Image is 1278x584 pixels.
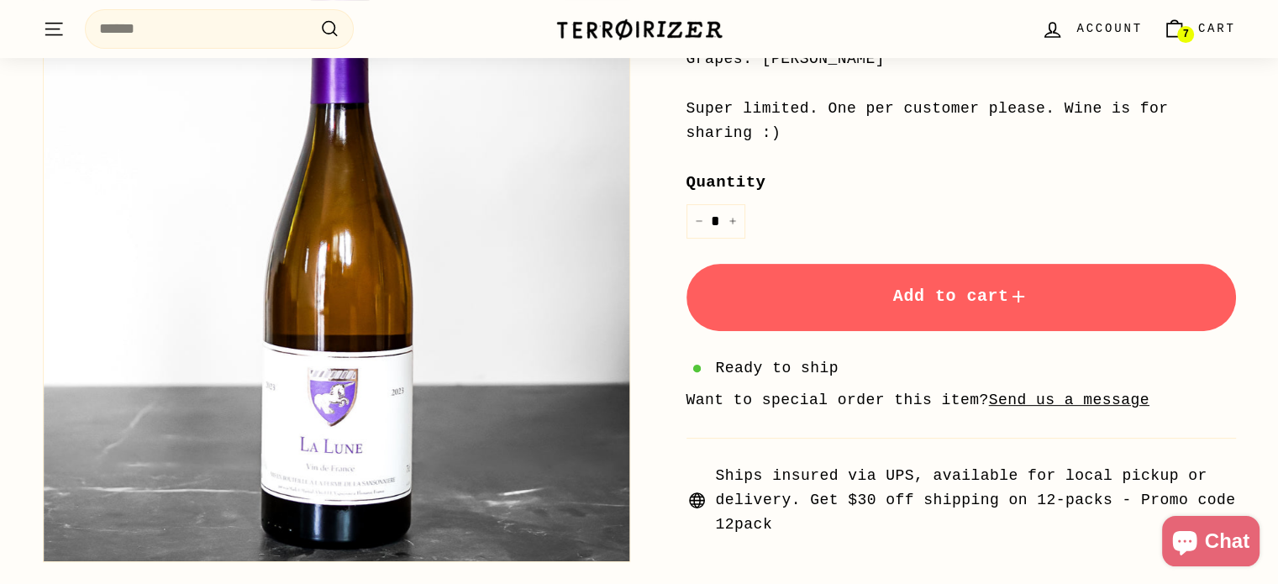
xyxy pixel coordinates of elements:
[686,47,1236,71] div: Grapes: [PERSON_NAME]
[686,170,1236,195] label: Quantity
[1153,4,1246,54] a: Cart
[1076,19,1142,38] span: Account
[1182,29,1188,40] span: 7
[1157,516,1265,571] inbox-online-store-chat: Shopify online store chat
[720,204,745,239] button: Increase item quantity by one
[716,356,839,381] span: Ready to ship
[686,388,1236,413] li: Want to special order this item?
[716,464,1236,536] span: Ships insured via UPS, available for local pickup or delivery. Get $30 off shipping on 12-packs -...
[686,264,1236,331] button: Add to cart
[1031,4,1152,54] a: Account
[989,392,1149,408] a: Send us a message
[893,287,1029,306] span: Add to cart
[686,204,712,239] button: Reduce item quantity by one
[1198,19,1236,38] span: Cart
[686,97,1236,145] div: Super limited. One per customer please. Wine is for sharing :)
[686,204,745,239] input: quantity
